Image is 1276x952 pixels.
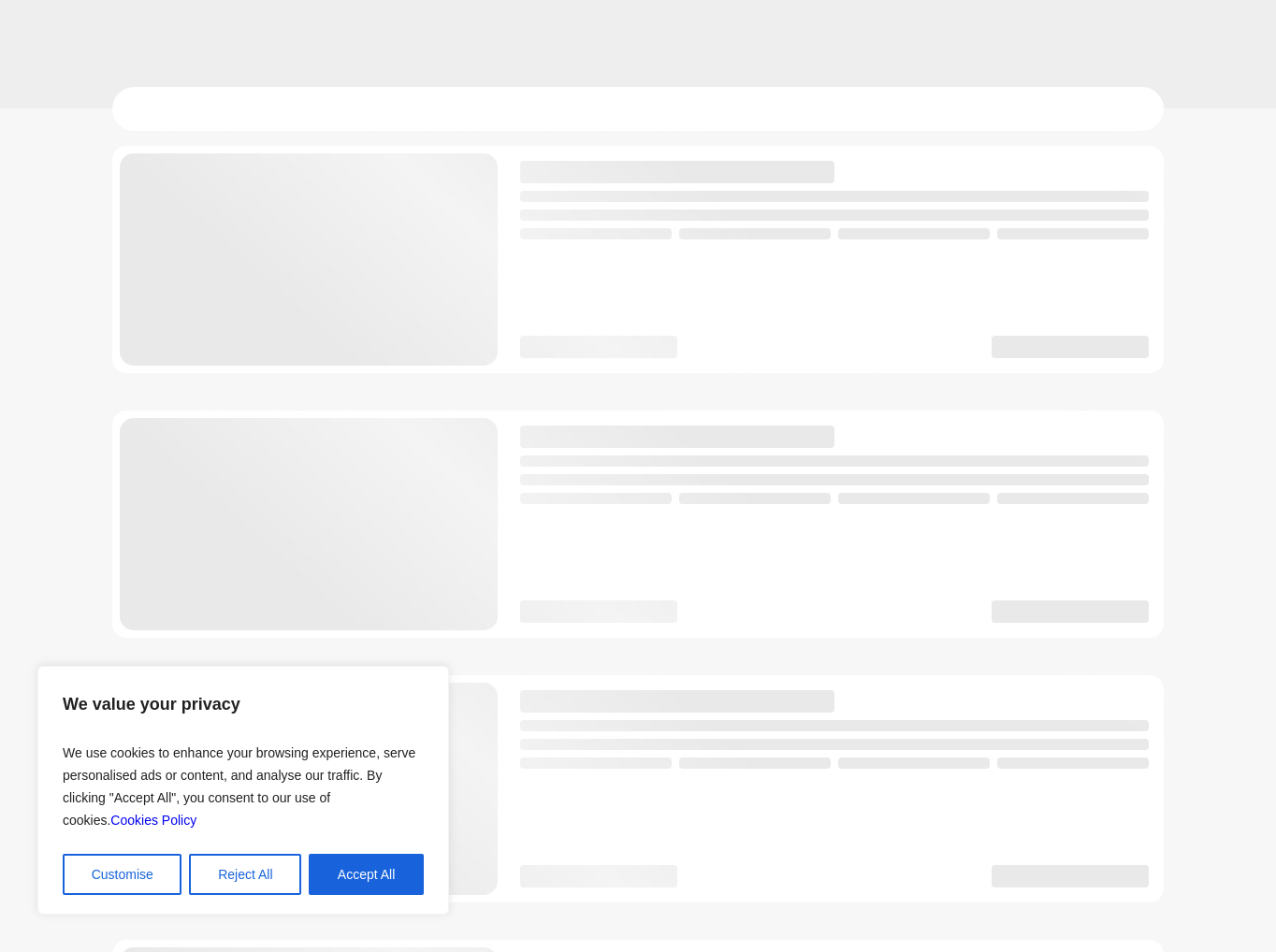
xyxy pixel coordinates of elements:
p: We use cookies to enhance your browsing experience, serve personalised ads or content, and analys... [63,734,424,839]
a: Cookies Policy [110,813,196,828]
div: We value your privacy [37,666,449,915]
p: We value your privacy [63,685,424,723]
button: Customise [63,854,181,895]
button: Accept All [309,854,424,895]
button: Reject All [189,854,301,895]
